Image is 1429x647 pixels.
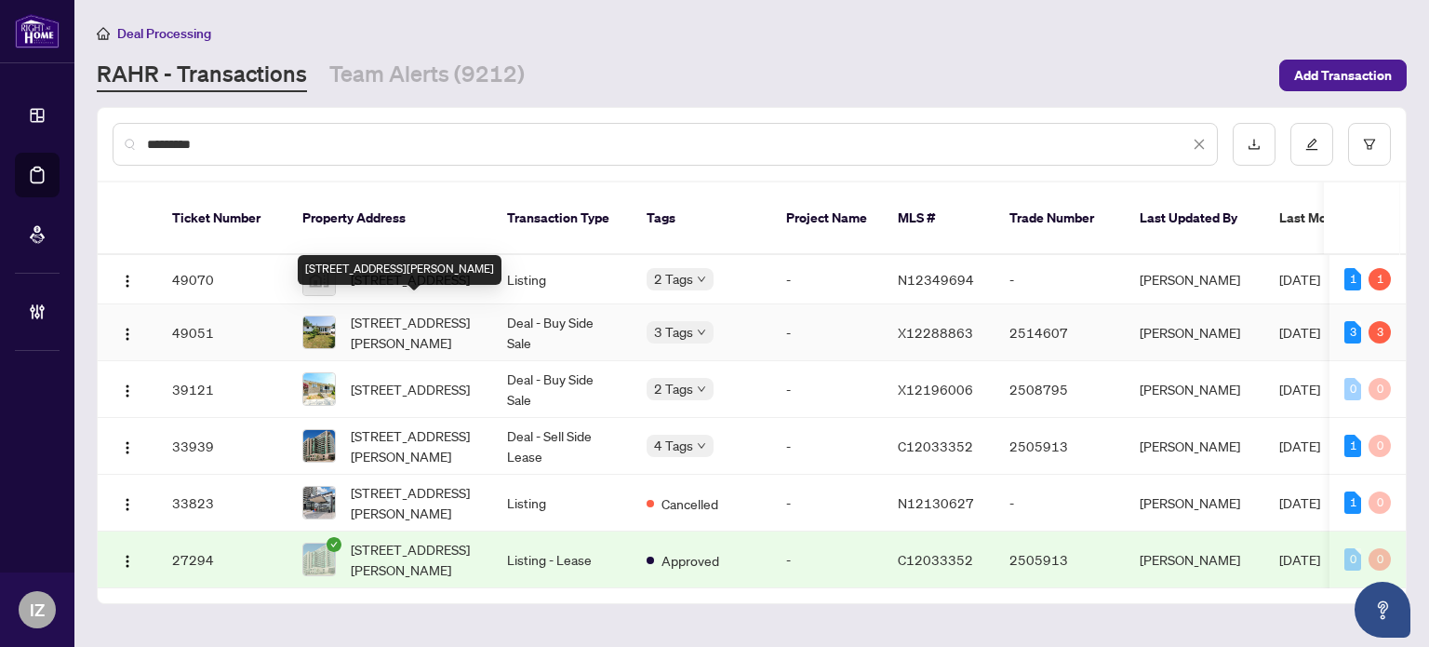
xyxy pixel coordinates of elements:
td: - [771,418,883,475]
span: 2 Tags [654,378,693,399]
button: edit [1290,123,1333,166]
td: - [771,532,883,588]
td: - [771,361,883,418]
span: Last Modified Date [1279,208,1393,228]
div: 3 [1369,321,1391,344]
button: Logo [113,431,142,461]
img: thumbnail-img [303,317,335,348]
th: Ticket Number [157,182,287,255]
td: - [995,255,1125,304]
div: 0 [1369,548,1391,571]
img: Logo [120,274,135,289]
button: Logo [113,264,142,294]
td: [PERSON_NAME] [1125,304,1264,361]
span: Approved [661,550,719,571]
span: X12288863 [898,324,973,341]
td: 33823 [157,475,287,532]
span: check-circle [327,537,341,552]
td: 2514607 [995,304,1125,361]
img: Logo [120,497,135,512]
div: 3 [1344,321,1361,344]
td: [PERSON_NAME] [1125,418,1264,475]
td: Listing - Lease [492,532,632,588]
span: X12196006 [898,381,973,398]
td: - [771,255,883,304]
td: [PERSON_NAME] [1125,532,1264,588]
td: [PERSON_NAME] [1125,361,1264,418]
span: download [1248,138,1261,151]
button: Logo [113,545,142,574]
span: [STREET_ADDRESS][PERSON_NAME] [351,312,477,353]
div: 0 [1369,378,1391,400]
span: [DATE] [1279,271,1320,288]
span: filter [1363,138,1376,151]
button: filter [1348,123,1391,166]
span: [STREET_ADDRESS][PERSON_NAME] [351,425,477,466]
td: 2508795 [995,361,1125,418]
a: RAHR - Transactions [97,59,307,92]
div: 1 [1344,435,1361,457]
span: N12130627 [898,494,974,511]
td: Listing [492,255,632,304]
td: Deal - Buy Side Sale [492,304,632,361]
th: Tags [632,182,771,255]
button: Logo [113,317,142,347]
img: Logo [120,327,135,342]
td: - [771,304,883,361]
div: 0 [1369,435,1391,457]
span: [STREET_ADDRESS] [351,379,470,399]
span: Add Transaction [1294,61,1392,90]
div: 0 [1369,492,1391,514]
div: 1 [1369,268,1391,290]
td: 2505913 [995,532,1125,588]
span: N12349694 [898,271,974,288]
th: Property Address [287,182,492,255]
span: Deal Processing [117,25,211,42]
span: [STREET_ADDRESS][PERSON_NAME] [351,482,477,523]
span: down [697,275,706,284]
img: thumbnail-img [303,487,335,519]
td: 27294 [157,532,287,588]
td: 49070 [157,255,287,304]
div: 1 [1344,268,1361,290]
th: Project Name [771,182,883,255]
img: Logo [120,440,135,455]
span: home [97,27,110,40]
div: 0 [1344,378,1361,400]
button: Add Transaction [1279,60,1407,91]
td: - [771,475,883,532]
td: 2505913 [995,418,1125,475]
td: 49051 [157,304,287,361]
span: down [697,441,706,451]
span: [STREET_ADDRESS][PERSON_NAME] [351,539,477,580]
img: thumbnail-img [303,544,335,575]
td: Listing [492,475,632,532]
td: [PERSON_NAME] [1125,255,1264,304]
span: [DATE] [1279,438,1320,454]
button: Open asap [1355,582,1410,638]
th: Last Updated By [1125,182,1264,255]
img: logo [15,14,60,48]
td: Deal - Buy Side Sale [492,361,632,418]
td: Deal - Sell Side Lease [492,418,632,475]
img: thumbnail-img [303,430,335,462]
span: C12033352 [898,551,973,568]
button: Logo [113,374,142,404]
span: [DATE] [1279,381,1320,398]
div: 0 [1344,548,1361,571]
img: Logo [120,384,135,398]
span: [DATE] [1279,324,1320,341]
th: MLS # [883,182,995,255]
div: [STREET_ADDRESS][PERSON_NAME] [298,255,501,285]
td: 39121 [157,361,287,418]
th: Transaction Type [492,182,632,255]
span: 2 Tags [654,268,693,290]
span: down [697,328,706,337]
span: C12033352 [898,438,973,454]
img: thumbnail-img [303,373,335,405]
td: 33939 [157,418,287,475]
td: - [995,475,1125,532]
span: Cancelled [661,493,718,514]
td: [PERSON_NAME] [1125,475,1264,532]
span: [DATE] [1279,494,1320,511]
